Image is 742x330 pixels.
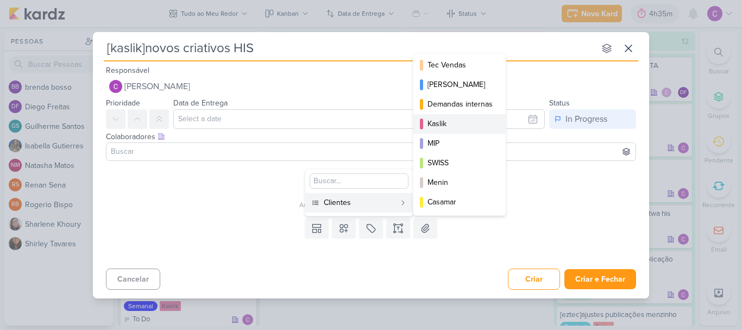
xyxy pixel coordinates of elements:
[565,113,607,126] div: In Progress
[508,269,560,290] button: Criar
[413,192,506,212] button: Casamar
[413,153,506,173] button: SWISS
[109,145,633,158] input: Buscar
[427,138,493,149] div: MIP
[106,269,160,290] button: Cancelar
[427,177,493,188] div: Menin
[173,98,228,108] label: Data de Entrega
[427,79,493,90] div: [PERSON_NAME]
[413,114,506,134] button: Kaslik
[106,200,643,210] div: Adicione um item abaixo ou selecione um template
[427,118,493,129] div: Kaslik
[413,173,506,192] button: Menin
[106,66,149,75] label: Responsável
[413,95,506,114] button: Demandas internas
[104,39,595,58] input: Kard Sem Título
[549,98,570,108] label: Status
[427,157,493,169] div: SWISS
[413,134,506,153] button: MIP
[106,187,643,200] div: Esse kard não possui nenhum item
[106,77,636,96] button: [PERSON_NAME]
[427,98,493,110] div: Demandas internas
[124,80,190,93] span: [PERSON_NAME]
[305,193,413,213] button: Clientes
[173,109,545,129] input: Select a date
[324,197,395,208] div: Clientes
[549,109,636,129] button: In Progress
[427,196,493,208] div: Casamar
[427,59,493,71] div: Tec Vendas
[564,269,636,289] button: Criar e Fechar
[413,75,506,95] button: [PERSON_NAME]
[106,98,140,108] label: Prioridade
[413,55,506,75] button: Tec Vendas
[109,80,122,93] img: Carlos Lima
[106,131,636,142] div: Colaboradores
[310,173,408,189] input: Buscar...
